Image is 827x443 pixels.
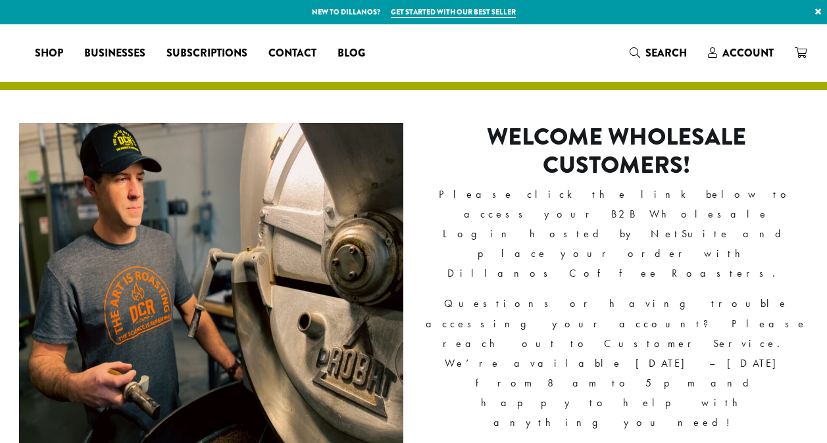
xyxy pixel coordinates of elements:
span: Search [645,45,687,60]
span: Subscriptions [166,45,247,62]
a: Shop [24,43,74,64]
a: Search [619,42,697,64]
span: Shop [35,45,63,62]
span: Blog [338,45,365,62]
a: Get started with our best seller [391,7,516,18]
span: Contact [268,45,316,62]
h2: Welcome Wholesale Customers! [424,123,809,179]
span: Account [722,45,774,60]
p: Please click the link below to access your B2B Wholesale Login hosted by NetSuite and place your ... [424,185,809,283]
span: Businesses [84,45,145,62]
p: Questions or having trouble accessing your account? Please reach out to Customer Service. We’re a... [424,294,809,432]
